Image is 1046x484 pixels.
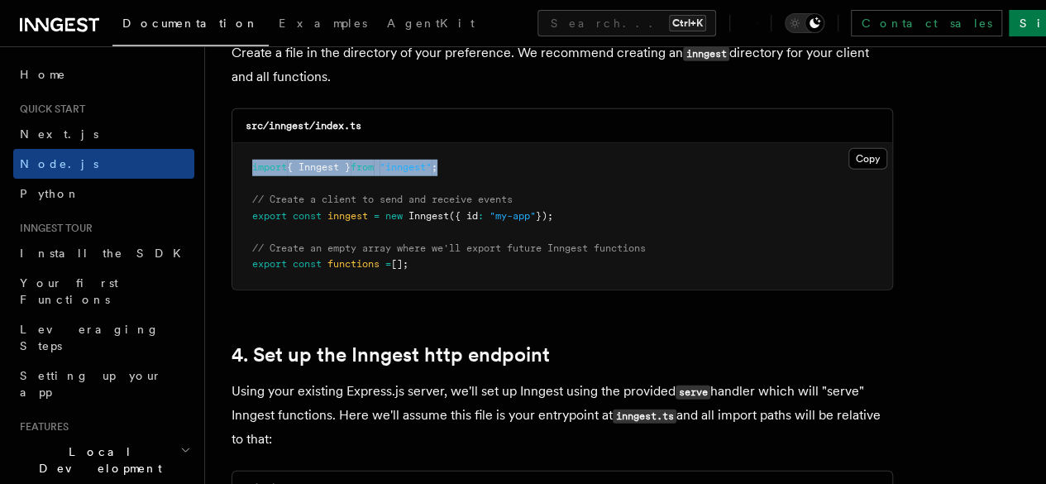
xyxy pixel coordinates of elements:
[252,242,646,254] span: // Create an empty array where we'll export future Inngest functions
[20,66,66,83] span: Home
[20,247,191,260] span: Install the SDK
[377,5,485,45] a: AgentKit
[252,258,287,270] span: export
[676,386,710,400] code: serve
[13,60,194,89] a: Home
[13,238,194,268] a: Install the SDK
[269,5,377,45] a: Examples
[20,323,160,352] span: Leveraging Steps
[252,161,287,173] span: import
[327,210,368,222] span: inngest
[246,120,361,132] code: src/inngest/index.ts
[13,179,194,208] a: Python
[408,210,449,222] span: Inngest
[13,361,194,407] a: Setting up your app
[293,210,322,222] span: const
[385,210,403,222] span: new
[351,161,374,173] span: from
[13,443,180,477] span: Local Development
[537,10,716,36] button: Search...Ctrl+K
[122,17,259,30] span: Documentation
[13,314,194,361] a: Leveraging Steps
[387,17,475,30] span: AgentKit
[13,268,194,314] a: Your first Functions
[848,148,887,170] button: Copy
[851,10,1002,36] a: Contact sales
[13,149,194,179] a: Node.js
[232,41,893,89] p: Create a file in the directory of your preference. We recommend creating an directory for your cl...
[232,380,893,451] p: Using your existing Express.js server, we'll set up Inngest using the provided handler which will...
[536,210,553,222] span: });
[20,276,118,306] span: Your first Functions
[20,369,162,399] span: Setting up your app
[385,258,391,270] span: =
[478,210,484,222] span: :
[112,5,269,46] a: Documentation
[13,119,194,149] a: Next.js
[13,420,69,434] span: Features
[490,210,536,222] span: "my-app"
[380,161,432,173] span: "inngest"
[785,13,824,33] button: Toggle dark mode
[391,258,408,270] span: [];
[293,258,322,270] span: const
[669,15,706,31] kbd: Ctrl+K
[20,127,98,141] span: Next.js
[327,258,380,270] span: functions
[13,103,85,116] span: Quick start
[374,210,380,222] span: =
[13,437,194,483] button: Local Development
[279,17,367,30] span: Examples
[252,210,287,222] span: export
[613,410,676,424] code: inngest.ts
[20,187,80,200] span: Python
[287,161,351,173] span: { Inngest }
[449,210,478,222] span: ({ id
[683,47,729,61] code: inngest
[232,343,550,367] a: 4. Set up the Inngest http endpoint
[20,157,98,170] span: Node.js
[13,222,93,235] span: Inngest tour
[432,161,437,173] span: ;
[252,194,513,205] span: // Create a client to send and receive events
